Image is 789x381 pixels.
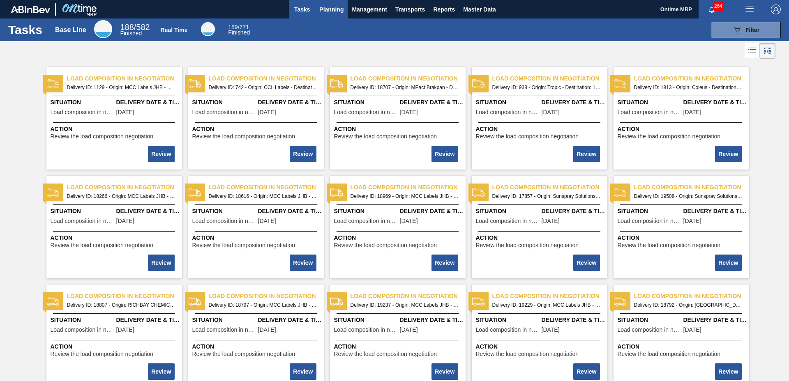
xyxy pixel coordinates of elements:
[618,327,681,333] span: Load composition in negotiation
[492,301,601,310] span: Delivery ID: 19229 - Origin: MCC Labels JHB - Destination: 1SE
[334,351,437,357] span: Review the load composition negotiation
[634,183,749,192] span: Load composition in negotiation
[330,78,343,90] img: status
[542,98,605,107] span: Delivery Date & Time
[330,186,343,199] img: status
[319,5,344,14] span: Planning
[573,255,600,271] button: Review
[476,342,605,351] span: Action
[433,5,455,14] span: Reports
[192,327,256,333] span: Load composition in negotiation
[492,192,601,201] span: Delivery ID: 17857 - Origin: Sunspray Solutions - Destination: 1SB
[463,5,496,14] span: Master Data
[352,5,387,14] span: Management
[334,316,398,324] span: Situation
[51,109,114,115] span: Load composition in negotiation
[431,363,458,380] button: Review
[149,363,175,381] div: Complete task: 2276275
[209,83,317,92] span: Delivery ID: 742 - Origin: CCL Labels - Destination: 1SD
[189,186,201,199] img: status
[94,20,112,38] div: Base Line
[334,234,464,242] span: Action
[293,5,311,14] span: Tasks
[209,292,324,301] span: Load composition in negotiation
[745,43,760,59] div: List Vision
[634,292,749,301] span: Load composition in negotiation
[51,98,114,107] span: Situation
[192,98,256,107] span: Situation
[476,218,540,224] span: Load composition in negotiation
[120,24,150,36] div: Base Line
[228,24,238,30] span: 189
[618,316,681,324] span: Situation
[618,234,747,242] span: Action
[67,301,175,310] span: Delivery ID: 18807 - Origin: RICHBAY CHEMICALS PTY LTD - Destination: 1SE
[771,5,781,14] img: Logout
[116,327,134,333] span: 09/08/2025,
[51,242,154,248] span: Review the load composition negotiation
[51,125,180,133] span: Action
[614,295,626,308] img: status
[472,78,484,90] img: status
[209,183,324,192] span: Load composition in negotiation
[290,255,316,271] button: Review
[542,207,605,216] span: Delivery Date & Time
[330,295,343,308] img: status
[542,218,560,224] span: 08/11/2025,
[192,207,256,216] span: Situation
[258,218,276,224] span: 09/02/2025,
[699,4,725,15] button: Notifications
[400,109,418,115] span: 09/05/2025,
[432,363,459,381] div: Complete task: 2276277
[291,363,317,381] div: Complete task: 2276276
[618,98,681,107] span: Situation
[192,316,256,324] span: Situation
[634,301,743,310] span: Delivery ID: 18792 - Origin: Thuthuka - Destination: 1SD
[432,145,459,163] div: Complete task: 2276267
[192,218,256,224] span: Load composition in negotiation
[716,363,742,381] div: Complete task: 2276279
[351,192,459,201] span: Delivery ID: 18969 - Origin: MCC Labels JHB - Destination: 1SD
[258,316,322,324] span: Delivery Date & Time
[472,186,484,199] img: status
[51,218,114,224] span: Load composition in negotiation
[192,234,322,242] span: Action
[431,146,458,162] button: Review
[715,363,741,380] button: Review
[476,242,579,248] span: Review the load composition negotiation
[614,186,626,199] img: status
[334,109,398,115] span: Load composition in negotiation
[290,146,316,162] button: Review
[334,242,437,248] span: Review the load composition negotiation
[400,207,464,216] span: Delivery Date & Time
[492,292,607,301] span: Load composition in negotiation
[161,27,188,33] div: Real Time
[67,192,175,201] span: Delivery ID: 18266 - Origin: MCC Labels JHB - Destination: 1SD
[683,98,747,107] span: Delivery Date & Time
[542,109,560,115] span: 03/13/2023,
[148,255,174,271] button: Review
[51,207,114,216] span: Situation
[476,125,605,133] span: Action
[476,133,579,140] span: Review the load composition negotiation
[67,292,182,301] span: Load composition in negotiation
[716,254,742,272] div: Complete task: 2276274
[120,30,142,37] span: Finished
[715,255,741,271] button: Review
[148,363,174,380] button: Review
[334,98,398,107] span: Situation
[573,363,600,380] button: Review
[351,292,466,301] span: Load composition in negotiation
[258,207,322,216] span: Delivery Date & Time
[334,125,464,133] span: Action
[476,316,540,324] span: Situation
[760,43,775,59] div: Card Vision
[542,327,560,333] span: 09/25/2025,
[492,74,607,83] span: Load composition in negotiation
[618,207,681,216] span: Situation
[476,207,540,216] span: Situation
[209,74,324,83] span: Load composition in negotiation
[8,25,44,34] h1: Tasks
[713,2,724,11] span: 264
[55,26,86,34] div: Base Line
